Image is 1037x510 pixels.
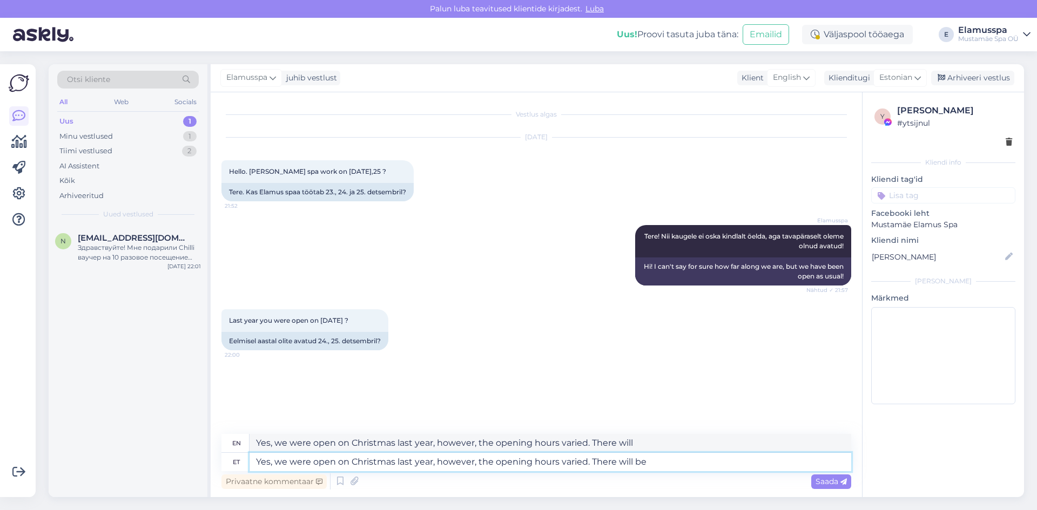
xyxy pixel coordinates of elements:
span: nikitaob05@mail.ru [78,233,190,243]
div: Klienditugi [824,72,870,84]
div: Elamusspa [958,26,1019,35]
span: Estonian [879,72,912,84]
div: AI Assistent [59,161,99,172]
div: Web [112,95,131,109]
span: 21:52 [225,202,265,210]
textarea: Yes, we were open on Christmas last year, however, the opening hours varied. There will [250,434,851,452]
span: Nähtud ✓ 21:57 [806,286,848,294]
div: [PERSON_NAME] [871,276,1015,286]
p: Facebooki leht [871,208,1015,219]
div: Mustamäe Spa OÜ [958,35,1019,43]
b: Uus! [617,29,637,39]
span: Elamusspa [807,216,848,225]
a: ElamusspaMustamäe Spa OÜ [958,26,1031,43]
div: Tiimi vestlused [59,146,112,157]
div: Tere. Kas Elamus spaa töötab 23., 24. ja 25. detsembril? [221,183,414,201]
div: et [233,453,240,471]
div: [DATE] [221,132,851,142]
p: Mustamäe Elamus Spa [871,219,1015,230]
span: Otsi kliente [67,74,110,85]
textarea: Yes, we were open on Christmas last year, however, the opening hours varied. There will b [250,453,851,471]
div: Privaatne kommentaar [221,474,327,489]
div: Minu vestlused [59,131,113,142]
div: Klient [737,72,764,84]
div: E [939,27,954,42]
div: Здравствуйте! Мне подарили Chilli ваучер на 10 разовое посещение Спа до [DATE]. Если я вернусь в ... [78,243,201,262]
div: Arhiveeri vestlus [931,71,1014,85]
span: Hello. [PERSON_NAME] spa work on [DATE],25 ? [229,167,386,175]
div: Eelmisel aastal olite avatud 24., 25. detsembril? [221,332,388,350]
span: English [773,72,801,84]
div: Uus [59,116,73,127]
div: en [232,434,241,452]
span: n [60,237,66,245]
div: All [57,95,70,109]
input: Lisa nimi [872,251,1003,263]
p: Kliendi nimi [871,235,1015,246]
span: y [880,112,885,120]
div: Arhiveeritud [59,191,104,201]
button: Emailid [743,24,789,45]
div: Väljaspool tööaega [802,25,913,44]
div: juhib vestlust [282,72,337,84]
input: Lisa tag [871,187,1015,203]
div: Kliendi info [871,158,1015,167]
span: Luba [582,4,607,13]
div: 2 [182,146,197,157]
div: 1 [183,131,197,142]
span: Saada [816,477,847,486]
div: Hi! I can't say for sure how far along we are, but we have been open as usual! [635,257,851,285]
img: Askly Logo [9,73,29,93]
div: 1 [183,116,197,127]
span: Tere! Nii kaugele ei oska kindlalt öelda, aga tavapäraselt oleme olnud avatud! [644,232,845,250]
p: Märkmed [871,293,1015,304]
div: [PERSON_NAME] [897,104,1012,117]
div: Kõik [59,175,75,186]
span: Last year you were open on [DATE] ? [229,316,348,324]
span: Elamusspa [226,72,267,84]
div: Proovi tasuta juba täna: [617,28,738,41]
div: # ytsijnul [897,117,1012,129]
p: Kliendi tag'id [871,174,1015,185]
div: Socials [172,95,199,109]
span: Uued vestlused [103,209,153,219]
div: [DATE] 22:01 [167,262,201,270]
div: Vestlus algas [221,110,851,119]
span: 22:00 [225,351,265,359]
